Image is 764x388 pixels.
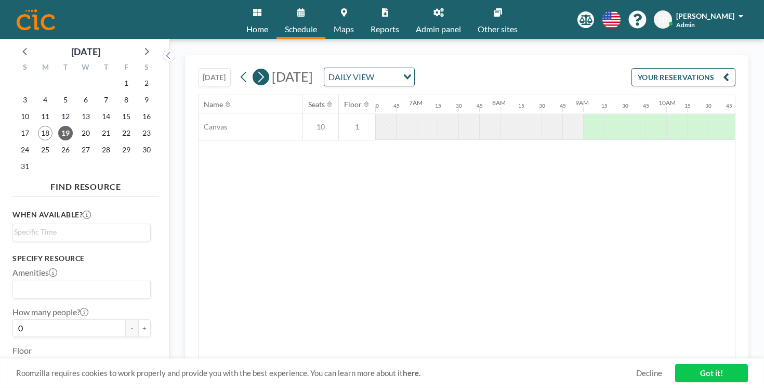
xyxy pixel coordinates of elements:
[518,102,524,109] div: 15
[58,93,73,107] span: Tuesday, August 5, 2025
[456,102,462,109] div: 30
[334,25,354,33] span: Maps
[119,109,134,124] span: Friday, August 15, 2025
[478,25,518,33] span: Other sites
[601,102,608,109] div: 15
[12,177,159,192] h4: FIND RESOURCE
[71,44,100,59] div: [DATE]
[403,368,420,378] a: here.
[344,100,362,109] div: Floor
[326,70,376,84] span: DAILY VIEW
[18,159,32,174] span: Sunday, August 31, 2025
[409,99,423,107] div: 7AM
[684,102,691,109] div: 15
[560,102,566,109] div: 45
[38,126,52,140] span: Monday, August 18, 2025
[119,143,134,157] span: Friday, August 29, 2025
[12,267,57,278] label: Amenities
[138,319,151,337] button: +
[119,126,134,140] span: Friday, August 22, 2025
[35,61,56,75] div: M
[13,280,150,298] div: Search for option
[18,93,32,107] span: Sunday, August 3, 2025
[631,68,735,86] button: YOUR RESERVATIONS
[12,254,151,263] h3: Specify resource
[56,61,76,75] div: T
[78,143,93,157] span: Wednesday, August 27, 2025
[303,122,338,132] span: 10
[377,70,397,84] input: Search for option
[308,100,325,109] div: Seats
[119,93,134,107] span: Friday, August 8, 2025
[12,345,32,356] label: Floor
[38,93,52,107] span: Monday, August 4, 2025
[38,143,52,157] span: Monday, August 25, 2025
[17,9,55,30] img: organization-logo
[18,126,32,140] span: Sunday, August 17, 2025
[15,61,35,75] div: S
[78,109,93,124] span: Wednesday, August 13, 2025
[477,102,483,109] div: 45
[199,122,227,132] span: Canvas
[435,102,441,109] div: 15
[285,25,317,33] span: Schedule
[76,61,96,75] div: W
[658,99,676,107] div: 10AM
[371,25,399,33] span: Reports
[324,68,414,86] div: Search for option
[643,102,649,109] div: 45
[416,25,461,33] span: Admin panel
[14,282,144,296] input: Search for option
[393,102,400,109] div: 45
[339,122,375,132] span: 1
[139,76,154,90] span: Saturday, August 2, 2025
[99,143,113,157] span: Thursday, August 28, 2025
[373,102,379,109] div: 30
[18,143,32,157] span: Sunday, August 24, 2025
[575,99,589,107] div: 9AM
[116,61,136,75] div: F
[58,109,73,124] span: Tuesday, August 12, 2025
[99,126,113,140] span: Thursday, August 21, 2025
[676,21,695,29] span: Admin
[136,61,156,75] div: S
[126,319,138,337] button: -
[96,61,116,75] div: T
[99,109,113,124] span: Thursday, August 14, 2025
[272,69,313,84] span: [DATE]
[12,307,88,317] label: How many people?
[78,126,93,140] span: Wednesday, August 20, 2025
[13,224,150,240] div: Search for option
[14,226,144,238] input: Search for option
[198,68,231,86] button: [DATE]
[492,99,506,107] div: 8AM
[139,143,154,157] span: Saturday, August 30, 2025
[16,368,636,378] span: Roomzilla requires cookies to work properly and provide you with the best experience. You can lea...
[139,109,154,124] span: Saturday, August 16, 2025
[539,102,545,109] div: 30
[18,109,32,124] span: Sunday, August 10, 2025
[636,368,662,378] a: Decline
[204,100,223,109] div: Name
[622,102,628,109] div: 30
[119,76,134,90] span: Friday, August 1, 2025
[676,11,734,20] span: [PERSON_NAME]
[659,15,667,24] span: LB
[99,93,113,107] span: Thursday, August 7, 2025
[675,364,748,382] a: Got it!
[58,143,73,157] span: Tuesday, August 26, 2025
[726,102,732,109] div: 45
[139,93,154,107] span: Saturday, August 9, 2025
[58,126,73,140] span: Tuesday, August 19, 2025
[139,126,154,140] span: Saturday, August 23, 2025
[705,102,712,109] div: 30
[78,93,93,107] span: Wednesday, August 6, 2025
[38,109,52,124] span: Monday, August 11, 2025
[246,25,268,33] span: Home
